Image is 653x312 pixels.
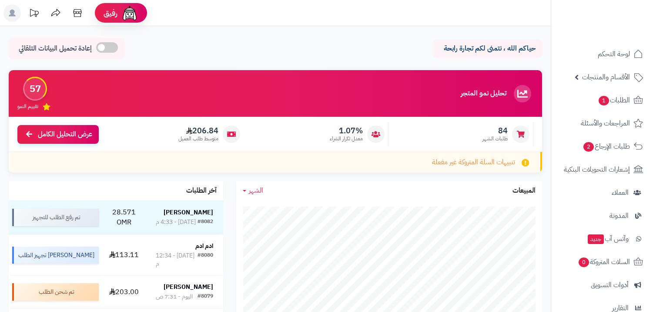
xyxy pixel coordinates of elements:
a: تحديثات المنصة [23,4,45,24]
span: تنبيهات السلة المتروكة غير مفعلة [432,157,515,167]
td: 28.571 OMR [102,200,146,234]
a: إشعارات التحويلات البنكية [556,159,648,180]
span: المدونة [609,210,629,222]
a: العملاء [556,182,648,203]
div: تم شحن الطلب [12,283,99,301]
span: 1 [599,96,609,105]
a: أدوات التسويق [556,275,648,295]
a: السلات المتروكة0 [556,251,648,272]
span: إشعارات التحويلات البنكية [564,163,630,176]
div: #8079 [198,292,213,301]
strong: [PERSON_NAME] [164,282,213,292]
h3: تحليل نمو المتجر [461,90,506,98]
span: المراجعات والأسئلة [581,117,630,129]
p: حياكم الله ، نتمنى لكم تجارة رابحة [440,44,536,54]
span: 206.84 [178,126,218,136]
td: 113.11 [102,235,146,276]
a: طلبات الإرجاع2 [556,136,648,157]
span: السلات المتروكة [578,256,630,268]
div: تم رفع الطلب للتجهيز [12,209,99,226]
a: الشهر [243,186,263,196]
img: logo-2.png [594,24,645,43]
span: الأقسام والمنتجات [582,71,630,83]
h3: المبيعات [512,187,536,195]
span: عرض التحليل الكامل [38,129,92,139]
div: [DATE] - 12:34 م [156,251,198,269]
strong: ادم ادم [195,241,213,251]
strong: [PERSON_NAME] [164,208,213,217]
a: عرض التحليل الكامل [17,125,99,144]
a: الطلبات1 [556,90,648,111]
img: ai-face.png [121,4,138,22]
span: 84 [482,126,508,136]
div: اليوم - 7:31 ص [156,292,193,301]
span: رفيق [104,8,117,18]
h3: آخر الطلبات [186,187,217,195]
span: إعادة تحميل البيانات التلقائي [19,44,92,54]
span: طلبات الشهر [482,135,508,142]
span: جديد [588,234,604,244]
span: 2 [583,142,594,152]
span: العملاء [612,187,629,199]
div: #8080 [198,251,213,269]
a: المراجعات والأسئلة [556,113,648,134]
a: لوحة التحكم [556,44,648,64]
td: 203.00 [102,276,146,308]
span: تقييم النمو [17,103,38,110]
span: معدل تكرار الشراء [330,135,363,142]
span: الطلبات [598,94,630,106]
span: أدوات التسويق [591,279,629,291]
span: 0 [579,258,589,267]
span: لوحة التحكم [598,48,630,60]
span: طلبات الإرجاع [583,140,630,153]
a: المدونة [556,205,648,226]
span: 1.07% [330,126,363,136]
a: وآتس آبجديد [556,228,648,249]
div: #8082 [198,218,213,227]
span: الشهر [249,185,263,196]
span: متوسط طلب العميل [178,135,218,142]
span: وآتس آب [587,233,629,245]
div: [DATE] - 4:33 م [156,218,196,227]
div: [PERSON_NAME] تجهيز الطلب [12,247,99,264]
